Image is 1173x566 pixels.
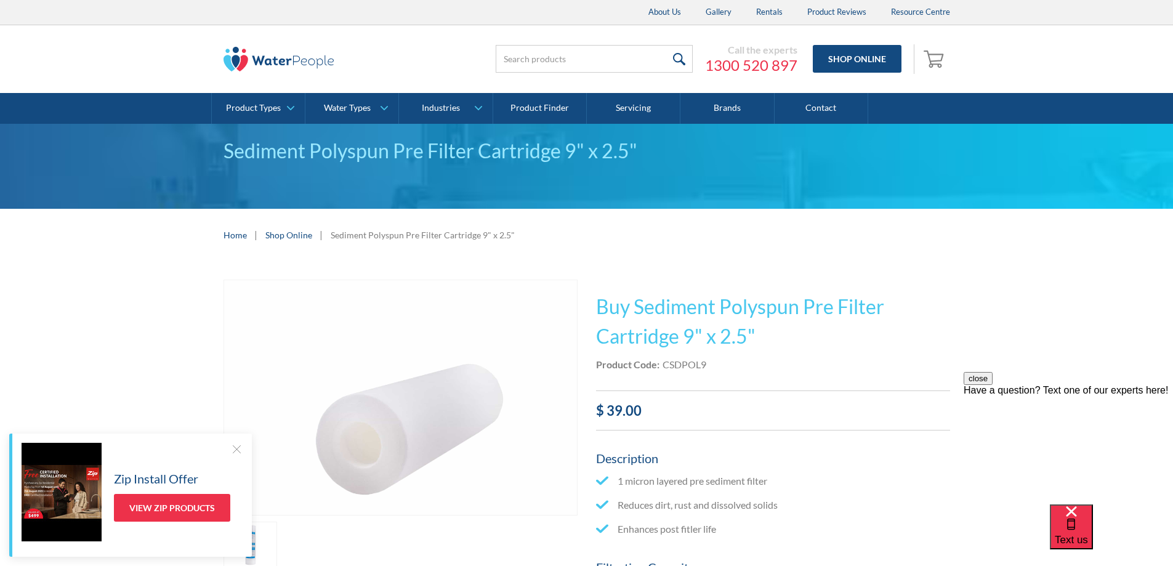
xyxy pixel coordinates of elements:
li: Enhances post fitler life [596,522,950,536]
a: Servicing [587,93,680,124]
a: Home [224,228,247,241]
a: Product Finder [493,93,587,124]
div: $ 39.00 [596,400,950,421]
h5: Description [596,449,950,467]
a: Product Types [212,93,305,124]
iframe: podium webchat widget bubble [1050,504,1173,566]
a: View Zip Products [114,494,230,522]
a: Shop Online [813,45,901,73]
div: Product Types [226,103,281,113]
a: Open empty cart [921,44,950,74]
h1: Buy Sediment Polyspun Pre Filter Cartridge 9" x 2.5" [596,292,950,351]
a: Contact [775,93,868,124]
div: CSDPOL9 [663,357,706,372]
div: Call the experts [705,44,797,56]
a: Brands [680,93,774,124]
a: Water Types [305,93,398,124]
input: Search products [496,45,693,73]
strong: Product Code: [596,358,659,370]
div: | [318,227,324,242]
div: Water Types [324,103,371,113]
iframe: podium webchat widget prompt [964,372,1173,520]
img: Sediment Polyspun Pre Filter Cartridge 9" x 2.5" [224,280,577,515]
li: 1 micron layered pre sediment filter [596,474,950,488]
a: Industries [399,93,492,124]
div: | [253,227,259,242]
img: shopping cart [924,49,947,68]
div: Industries [422,103,460,113]
a: open lightbox [224,280,578,516]
div: Sediment Polyspun Pre Filter Cartridge 9" x 2.5" [224,136,950,166]
img: The Water People [224,47,334,71]
img: Zip Install Offer [22,443,102,541]
a: Shop Online [265,228,312,241]
li: Reduces dirt, rust and dissolved solids [596,498,950,512]
h5: Zip Install Offer [114,469,198,488]
div: Sediment Polyspun Pre Filter Cartridge 9" x 2.5" [331,228,515,241]
a: 1300 520 897 [705,56,797,75]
